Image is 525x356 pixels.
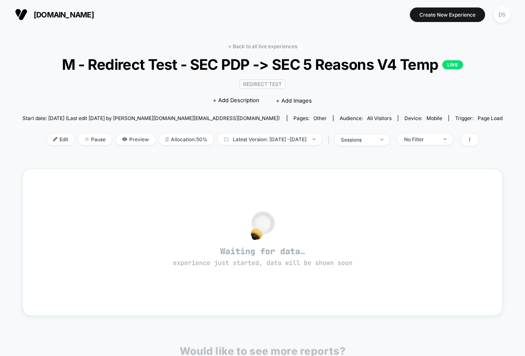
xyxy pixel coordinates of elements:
img: end [85,137,89,141]
span: Page Load [478,115,503,121]
span: Preview [116,134,155,145]
button: [DOMAIN_NAME] [12,8,96,21]
img: rebalance [165,137,169,142]
a: < Back to all live experiences [228,43,297,49]
div: DS [494,7,510,23]
span: mobile [426,115,442,121]
img: no_data [251,211,275,240]
span: + Add Description [213,96,259,105]
span: Pause [79,134,112,145]
button: DS [491,6,513,23]
span: Latest Version: [DATE] - [DATE] [218,134,322,145]
span: Waiting for data… [37,246,488,268]
img: Visually logo [15,8,27,21]
img: edit [53,137,57,141]
div: Audience: [340,115,392,121]
img: calendar [224,137,229,141]
span: Allocation: 50% [159,134,214,145]
button: Create New Experience [410,7,485,22]
p: LIVE [442,60,463,69]
img: end [380,139,383,140]
span: All Visitors [367,115,392,121]
img: end [313,138,315,140]
span: M - Redirect Test - SEC PDP -> SEC 5 Reasons V4 Temp [47,56,479,73]
img: end [444,138,446,140]
span: Edit [47,134,74,145]
div: Pages: [293,115,327,121]
span: + Add Images [276,97,312,104]
span: Device: [398,115,449,121]
span: Redirect Test [239,79,286,89]
span: experience just started, data will be shown soon [173,259,352,267]
div: Trigger: [455,115,503,121]
div: No Filter [404,136,437,142]
span: | [326,134,335,146]
div: sessions [341,137,374,143]
span: [DOMAIN_NAME] [34,10,94,19]
span: other [313,115,327,121]
span: Start date: [DATE] (Last edit [DATE] by [PERSON_NAME][DOMAIN_NAME][EMAIL_ADDRESS][DOMAIN_NAME]) [22,115,280,121]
